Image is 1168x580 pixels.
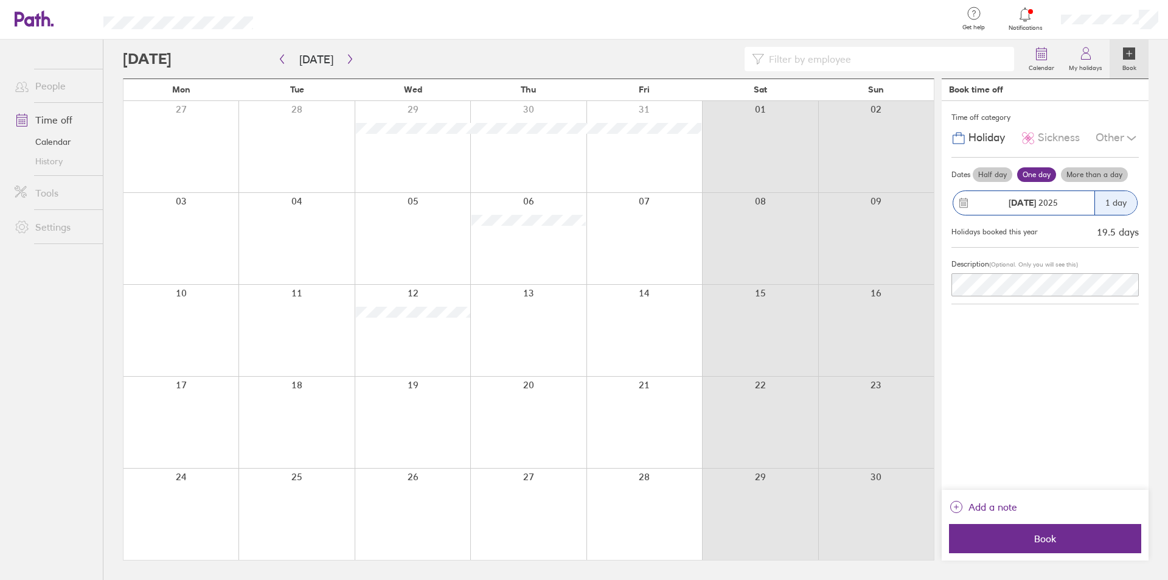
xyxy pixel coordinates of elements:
[951,228,1038,236] div: Holidays booked this year
[1115,61,1144,72] label: Book
[290,85,304,94] span: Tue
[1097,226,1139,237] div: 19.5 days
[1009,197,1036,208] strong: [DATE]
[1038,131,1080,144] span: Sickness
[172,85,190,94] span: Mon
[968,131,1005,144] span: Holiday
[1062,61,1110,72] label: My holidays
[989,260,1078,268] span: (Optional. Only you will see this)
[1061,167,1128,182] label: More than a day
[973,167,1012,182] label: Half day
[949,85,1003,94] div: Book time off
[290,49,343,69] button: [DATE]
[1062,40,1110,79] a: My holidays
[1009,198,1058,208] span: 2025
[968,497,1017,517] span: Add a note
[521,85,536,94] span: Thu
[949,497,1017,517] button: Add a note
[949,524,1141,553] button: Book
[639,85,650,94] span: Fri
[404,85,422,94] span: Wed
[1110,40,1149,79] a: Book
[1006,6,1045,32] a: Notifications
[951,259,989,268] span: Description
[5,132,103,152] a: Calendar
[764,47,1007,71] input: Filter by employee
[5,152,103,171] a: History
[5,181,103,205] a: Tools
[1021,61,1062,72] label: Calendar
[868,85,884,94] span: Sun
[5,108,103,132] a: Time off
[5,215,103,239] a: Settings
[1017,167,1056,182] label: One day
[954,24,993,31] span: Get help
[1096,127,1139,150] div: Other
[958,533,1133,544] span: Book
[951,170,970,179] span: Dates
[951,108,1139,127] div: Time off category
[951,184,1139,222] button: [DATE] 20251 day
[1006,24,1045,32] span: Notifications
[5,74,103,98] a: People
[754,85,767,94] span: Sat
[1094,191,1137,215] div: 1 day
[1021,40,1062,79] a: Calendar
